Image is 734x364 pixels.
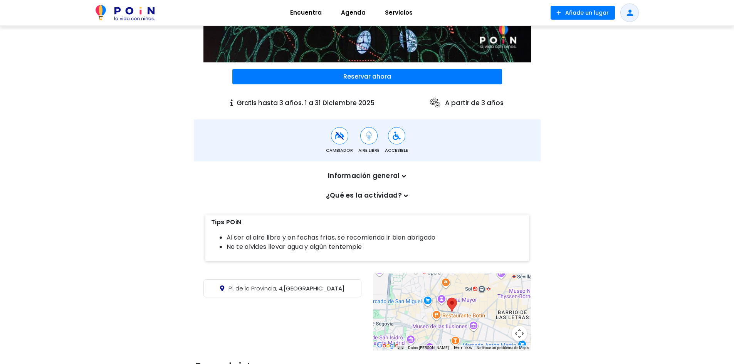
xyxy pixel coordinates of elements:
[230,98,375,108] p: Gratis hasta 3 años. 1 a 31 Diciembre 2025
[408,345,449,351] button: Datos del mapa
[96,5,155,20] img: POiN
[228,284,284,292] span: Pl. de la Provincia, 4,
[429,97,441,109] img: ages icon
[211,218,523,227] p: Tips POiN
[331,3,375,22] a: Agenda
[338,7,369,19] span: Agenda
[381,7,416,19] span: Servicios
[551,6,615,20] button: Añade un lugar
[232,69,502,84] button: Reservar ahora
[207,191,527,201] p: ¿Qué es la actividad?
[228,284,344,292] span: [GEOGRAPHIC_DATA]
[358,147,380,154] span: Aire Libre
[375,341,400,351] a: Abre esta zona en Google Maps (se abre en una nueva ventana)
[375,3,422,22] a: Servicios
[385,147,408,154] span: Accesible
[287,7,325,19] span: Encuentra
[280,3,331,22] a: Encuentra
[335,131,344,141] img: Cambiador
[326,147,353,154] span: Cambiador
[207,171,527,181] p: Información general
[398,345,403,351] button: Combinaciones de teclas
[227,233,523,242] li: Al ser al aire libre y en fechas frías, se recomienda ir bien abrigado
[429,97,504,109] p: A partir de 3 años
[375,341,400,351] img: Google
[477,346,529,350] a: Notificar un problema de Maps
[227,242,523,252] li: No te olvides llevar agua y algún tentempie
[512,326,527,341] button: Controles de visualización del mapa
[454,345,472,351] a: Términos (se abre en una nueva pestaña)
[364,131,374,141] img: Aire Libre
[392,131,401,141] img: Accesible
